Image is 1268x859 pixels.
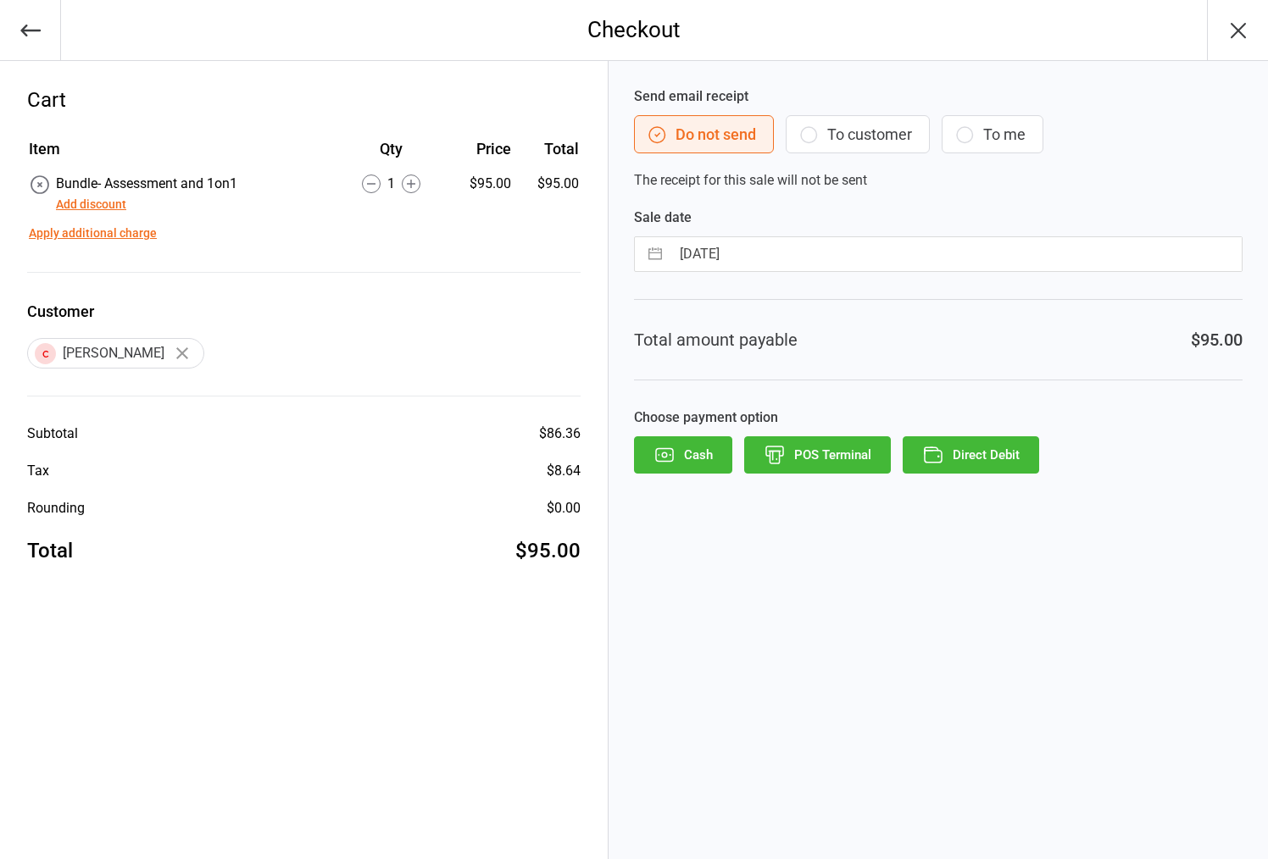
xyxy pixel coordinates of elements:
[1191,327,1243,352] div: $95.00
[903,436,1039,474] button: Direct Debit
[448,174,511,194] div: $95.00
[518,174,579,214] td: $95.00
[515,535,581,566] div: $95.00
[634,407,1243,428] label: Choose payment option
[29,137,334,172] th: Item
[942,115,1043,153] button: To me
[634,327,798,352] div: Total amount payable
[547,498,581,518] div: $0.00
[27,461,49,481] div: Tax
[27,424,78,444] div: Subtotal
[336,174,448,194] div: 1
[744,436,891,474] button: POS Terminal
[634,208,1243,228] label: Sale date
[634,86,1243,107] label: Send email receipt
[29,224,157,242] button: Apply additional charge
[634,86,1243,191] div: The receipt for this sale will not be sent
[448,137,511,160] div: Price
[786,115,930,153] button: To customer
[336,137,448,172] th: Qty
[518,137,579,172] th: Total
[27,85,581,115] div: Cart
[56,196,126,213] button: Add discount
[27,300,581,323] label: Customer
[27,498,85,518] div: Rounding
[547,461,581,481] div: $8.64
[634,115,774,153] button: Do not send
[56,175,237,191] span: Bundle- Assessment and 1on1
[27,338,204,369] div: [PERSON_NAME]
[634,436,732,474] button: Cash
[27,535,73,566] div: Total
[539,424,581,444] div: $86.36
